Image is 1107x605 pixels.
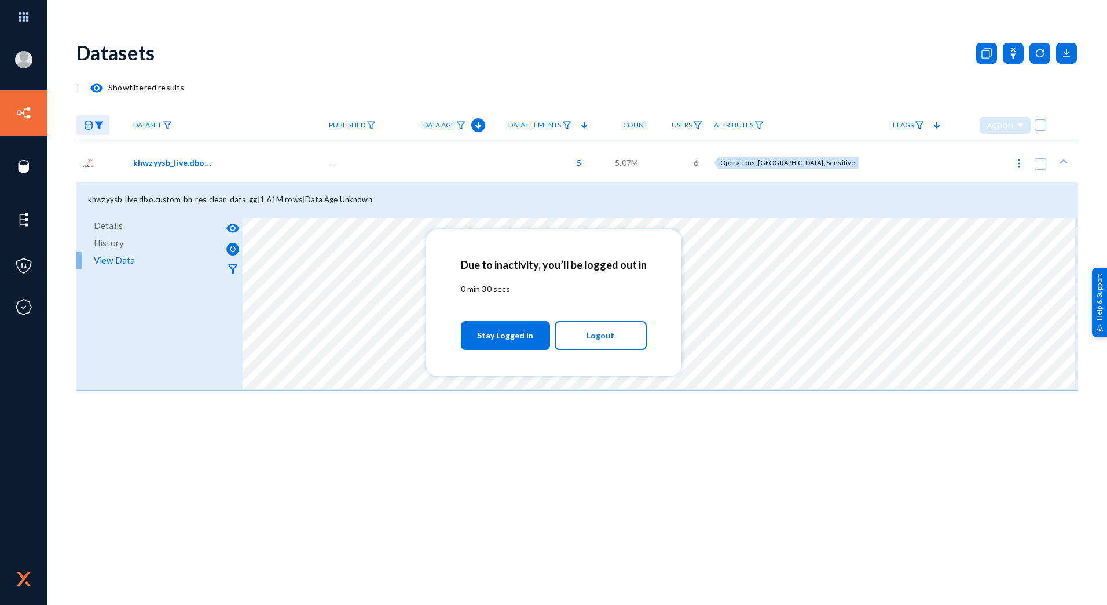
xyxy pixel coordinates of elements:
[461,258,647,271] h2: Due to inactivity, you’ll be logged out in
[555,321,647,350] button: Logout
[461,283,647,295] p: 0 min 30 secs
[477,325,533,346] span: Stay Logged In
[587,326,614,345] span: Logout
[461,321,551,350] button: Stay Logged In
